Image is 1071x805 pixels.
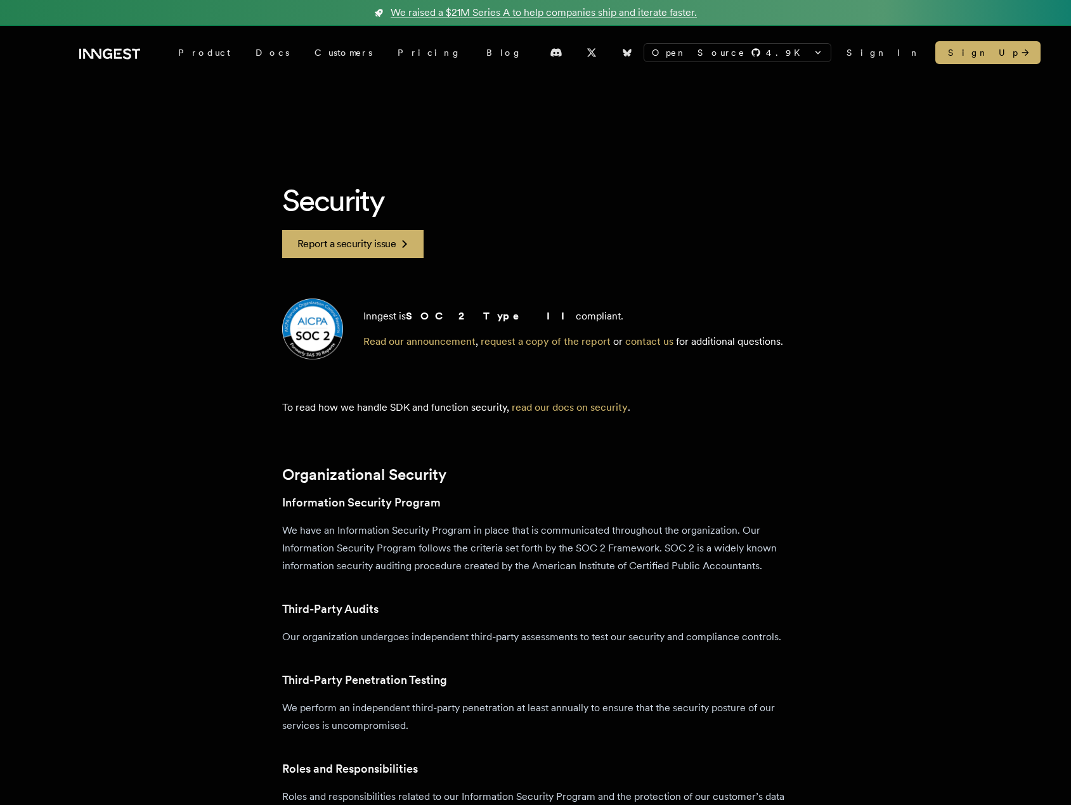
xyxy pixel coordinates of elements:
[625,335,673,347] a: contact us
[363,334,783,349] p: , or for additional questions.
[282,299,343,359] img: SOC 2
[766,46,808,59] span: 4.9 K
[935,41,1041,64] a: Sign Up
[391,5,697,20] span: We raised a $21M Series A to help companies ship and iterate faster.
[166,41,243,64] div: Product
[652,46,746,59] span: Open Source
[282,760,789,778] h3: Roles and Responsibilities
[613,42,641,63] a: Bluesky
[385,41,474,64] a: Pricing
[847,46,920,59] a: Sign In
[282,600,789,618] h3: Third-Party Audits
[474,41,535,64] a: Blog
[578,42,606,63] a: X
[481,335,611,347] a: request a copy of the report
[406,310,576,322] strong: SOC 2 Type II
[282,181,789,220] h1: Security
[302,41,385,64] a: Customers
[282,699,789,735] p: We perform an independent third-party penetration at least annually to ensure that the security p...
[282,522,789,575] p: We have an Information Security Program in place that is communicated throughout the organization...
[282,230,424,258] a: Report a security issue
[282,466,789,484] h2: Organizational Security
[282,671,789,689] h3: Third-Party Penetration Testing
[243,41,302,64] a: Docs
[282,628,789,646] p: Our organization undergoes independent third-party assessments to test our security and complianc...
[542,42,570,63] a: Discord
[282,400,789,415] p: To read how we handle SDK and function security, .
[512,401,628,413] a: read our docs on security
[282,494,789,512] h3: Information Security Program
[363,309,783,324] p: Inngest is compliant.
[363,335,476,347] a: Read our announcement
